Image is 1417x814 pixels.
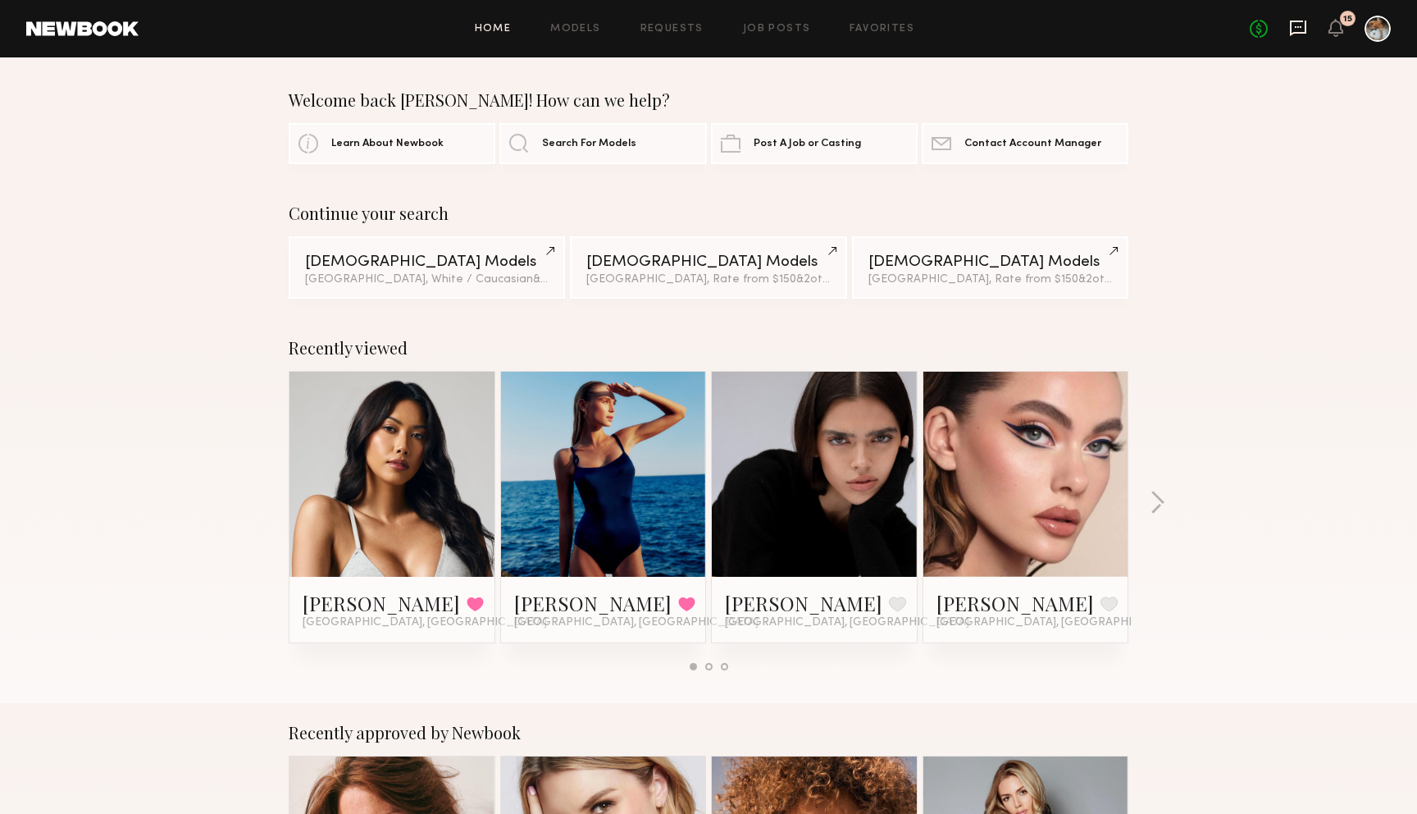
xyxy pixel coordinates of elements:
[289,90,1128,110] div: Welcome back [PERSON_NAME]! How can we help?
[922,123,1128,164] a: Contact Account Manager
[850,24,914,34] a: Favorites
[514,616,759,629] span: [GEOGRAPHIC_DATA], [GEOGRAPHIC_DATA]
[289,723,1128,743] div: Recently approved by Newbook
[640,24,704,34] a: Requests
[725,616,969,629] span: [GEOGRAPHIC_DATA], [GEOGRAPHIC_DATA]
[305,274,549,286] div: [GEOGRAPHIC_DATA], White / Caucasian
[289,338,1128,358] div: Recently viewed
[550,24,600,34] a: Models
[964,139,1101,149] span: Contact Account Manager
[289,123,495,164] a: Learn About Newbook
[499,123,706,164] a: Search For Models
[289,203,1128,223] div: Continue your search
[533,274,604,285] span: & 1 other filter
[711,123,918,164] a: Post A Job or Casting
[586,274,830,286] div: [GEOGRAPHIC_DATA], Rate from $150
[542,139,636,149] span: Search For Models
[796,274,875,285] span: & 2 other filter s
[303,616,547,629] span: [GEOGRAPHIC_DATA], [GEOGRAPHIC_DATA]
[868,254,1112,270] div: [DEMOGRAPHIC_DATA] Models
[936,590,1094,616] a: [PERSON_NAME]
[743,24,811,34] a: Job Posts
[1343,15,1352,24] div: 15
[725,590,882,616] a: [PERSON_NAME]
[514,590,672,616] a: [PERSON_NAME]
[754,139,861,149] span: Post A Job or Casting
[570,236,846,299] a: [DEMOGRAPHIC_DATA] Models[GEOGRAPHIC_DATA], Rate from $150&2other filters
[852,236,1128,299] a: [DEMOGRAPHIC_DATA] Models[GEOGRAPHIC_DATA], Rate from $150&2other filters
[331,139,444,149] span: Learn About Newbook
[1078,274,1157,285] span: & 2 other filter s
[303,590,460,616] a: [PERSON_NAME]
[936,616,1181,629] span: [GEOGRAPHIC_DATA], [GEOGRAPHIC_DATA]
[289,236,565,299] a: [DEMOGRAPHIC_DATA] Models[GEOGRAPHIC_DATA], White / Caucasian&1other filter
[586,254,830,270] div: [DEMOGRAPHIC_DATA] Models
[475,24,512,34] a: Home
[305,254,549,270] div: [DEMOGRAPHIC_DATA] Models
[868,274,1112,286] div: [GEOGRAPHIC_DATA], Rate from $150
